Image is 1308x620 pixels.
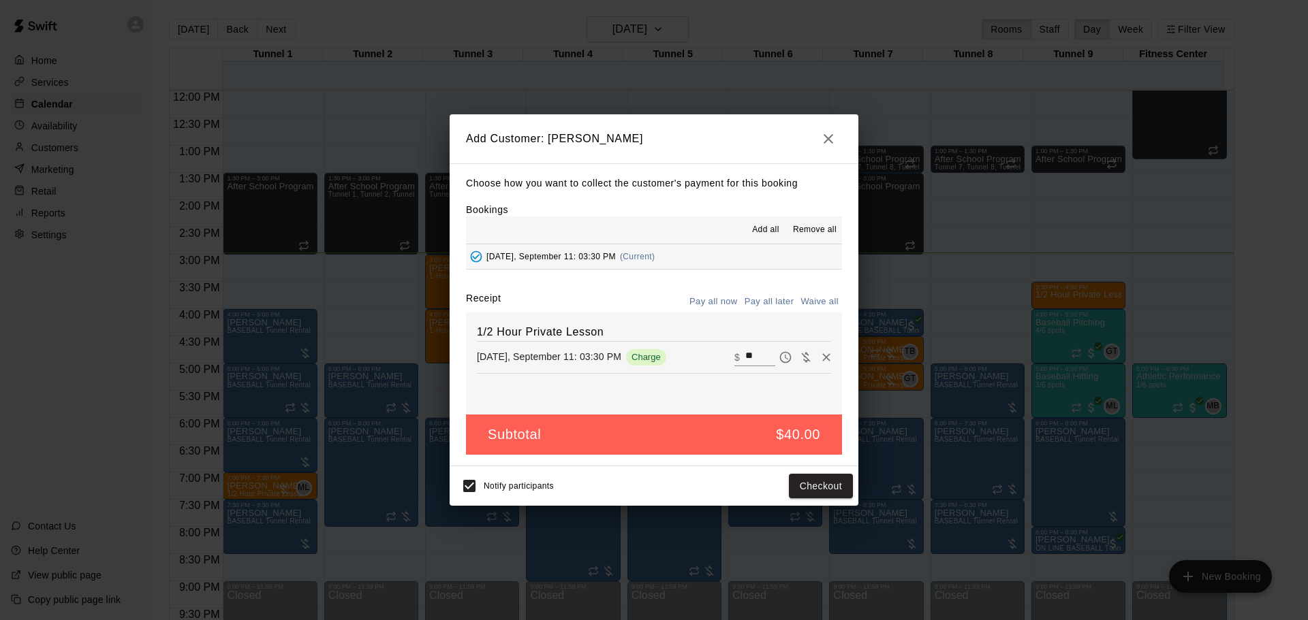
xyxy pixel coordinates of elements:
h5: Subtotal [488,425,541,444]
span: Charge [626,352,666,362]
button: Pay all now [686,291,741,312]
h6: 1/2 Hour Private Lesson [477,323,831,341]
label: Bookings [466,204,508,215]
h5: $40.00 [776,425,820,444]
span: [DATE], September 11: 03:30 PM [486,252,616,261]
button: Pay all later [741,291,798,312]
p: Choose how you want to collect the customer's payment for this booking [466,175,842,192]
p: [DATE], September 11: 03:30 PM [477,350,621,363]
span: (Current) [620,252,655,261]
button: Added - Collect Payment[DATE], September 11: 03:30 PM(Current) [466,244,842,270]
button: Add all [744,219,788,241]
button: Remove all [788,219,842,241]
h2: Add Customer: [PERSON_NAME] [450,114,858,163]
button: Checkout [789,474,853,499]
button: Waive all [797,291,842,312]
span: Add all [752,223,779,237]
span: Remove all [793,223,837,237]
button: Remove [816,347,837,368]
span: Waive payment [796,350,816,362]
label: Receipt [466,291,501,312]
p: $ [734,350,740,364]
span: Pay later [775,350,796,362]
span: Notify participants [484,481,554,491]
button: Added - Collect Payment [466,246,486,267]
